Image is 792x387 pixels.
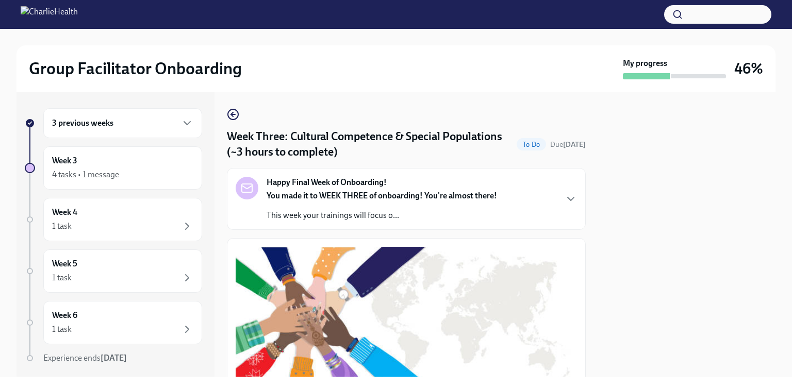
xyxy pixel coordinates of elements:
h3: 46% [734,59,763,78]
a: Week 61 task [25,301,202,344]
strong: [DATE] [563,140,586,149]
a: Week 51 task [25,249,202,293]
h6: Week 5 [52,258,77,270]
h4: Week Three: Cultural Competence & Special Populations (~3 hours to complete) [227,129,513,160]
h6: Week 6 [52,310,77,321]
span: To Do [517,141,546,148]
div: 4 tasks • 1 message [52,169,119,180]
span: September 8th, 2025 10:00 [550,140,586,149]
span: Due [550,140,586,149]
strong: You made it to WEEK THREE of onboarding! You're almost there! [267,191,497,200]
div: 1 task [52,324,72,335]
strong: Happy Final Week of Onboarding! [267,177,387,188]
a: Week 34 tasks • 1 message [25,146,202,190]
div: 1 task [52,221,72,232]
h6: Week 4 [52,207,77,218]
div: 1 task [52,272,72,283]
div: 3 previous weeks [43,108,202,138]
h2: Group Facilitator Onboarding [29,58,242,79]
h6: 3 previous weeks [52,117,113,129]
a: Week 41 task [25,198,202,241]
p: This week your trainings will focus o... [267,210,497,221]
h6: Week 3 [52,155,77,166]
span: Experience ends [43,353,127,363]
button: Zoom image [236,247,577,387]
strong: My progress [623,58,667,69]
strong: [DATE] [101,353,127,363]
img: CharlieHealth [21,6,78,23]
